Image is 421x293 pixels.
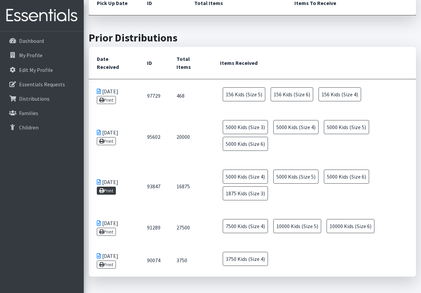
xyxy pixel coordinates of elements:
[19,124,39,131] p: Children
[97,187,116,195] a: Print
[97,228,116,236] a: Print
[3,121,81,134] a: Children
[3,63,81,77] a: Edit My Profile
[139,112,168,162] td: 95602
[89,162,139,211] td: [DATE]
[273,170,319,184] span: 5000 Kids (Size 5)
[324,120,369,134] span: 5000 Kids (Size 5)
[19,81,65,88] p: Essentials Requests
[223,170,268,184] span: 5000 Kids (Size 4)
[19,110,38,116] p: Families
[89,47,139,79] th: Date Received
[273,219,321,233] span: 10000 Kids (Size 5)
[168,162,212,211] td: 16875
[97,261,116,269] a: Print
[139,244,168,277] td: 90074
[89,112,139,162] td: [DATE]
[89,31,416,44] h2: Prior Distributions
[168,112,212,162] td: 20000
[89,244,139,277] td: [DATE]
[168,47,212,79] th: Total Items
[168,79,212,112] td: 468
[3,48,81,62] a: My Profile
[19,95,50,102] p: Distributions
[273,120,319,134] span: 5000 Kids (Size 4)
[139,79,168,112] td: 97729
[97,137,116,145] a: Print
[168,211,212,244] td: 27500
[223,186,268,200] span: 1875 Kids (Size 3)
[223,87,265,101] span: 156 Kids (Size 5)
[3,92,81,105] a: Distributions
[223,120,268,134] span: 5000 Kids (Size 3)
[327,219,374,233] span: 10000 Kids (Size 6)
[89,79,139,112] td: [DATE]
[223,137,268,151] span: 5000 Kids (Size 6)
[19,52,43,59] p: My Profile
[89,211,139,244] td: [DATE]
[139,47,168,79] th: ID
[19,67,53,73] p: Edit My Profile
[324,170,369,184] span: 5000 Kids (Size 6)
[139,211,168,244] td: 91289
[319,87,361,101] span: 156 Kids (Size 4)
[271,87,313,101] span: 156 Kids (Size 6)
[168,244,212,277] td: 3750
[19,37,44,44] p: Dashboard
[223,252,268,266] span: 3750 Kids (Size 4)
[3,106,81,120] a: Families
[139,162,168,211] td: 93847
[3,78,81,91] a: Essentials Requests
[3,34,81,47] a: Dashboard
[223,219,268,233] span: 7500 Kids (Size 4)
[3,4,81,27] img: HumanEssentials
[212,47,416,79] th: Items Received
[97,96,116,104] a: Print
